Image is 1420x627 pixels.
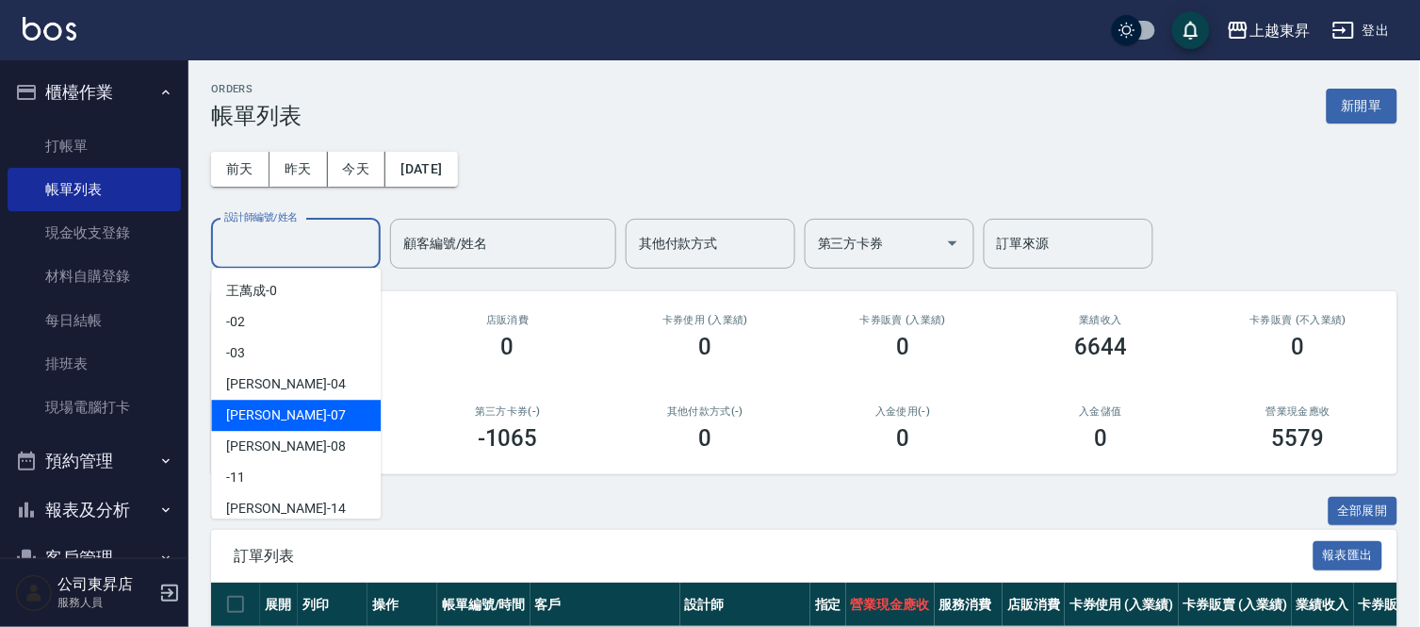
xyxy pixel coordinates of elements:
[846,583,935,627] th: 營業現金應收
[8,342,181,386] a: 排班表
[269,152,328,187] button: 昨天
[680,583,810,627] th: 設計師
[896,425,909,452] h3: 0
[826,405,979,418] h2: 入金使用(-)
[234,547,1314,566] span: 訂單列表
[1065,583,1179,627] th: 卡券使用 (入業績)
[328,152,386,187] button: 今天
[1272,425,1325,452] h3: 5579
[938,228,968,258] button: Open
[1314,541,1383,570] button: 報表匯出
[8,486,181,535] button: 報表及分析
[1024,405,1177,418] h2: 入金儲值
[211,103,302,129] h3: 帳單列表
[23,17,76,41] img: Logo
[226,499,345,519] span: [PERSON_NAME] -14
[57,594,154,611] p: 服務人員
[15,574,53,612] img: Person
[1179,583,1293,627] th: 卡券販賣 (入業績)
[432,314,584,326] h2: 店販消費
[826,314,979,326] h2: 卡券販賣 (入業績)
[935,583,1004,627] th: 服務消費
[1292,583,1354,627] th: 業績收入
[8,168,181,211] a: 帳單列表
[1094,425,1107,452] h3: 0
[432,405,584,418] h2: 第三方卡券(-)
[226,468,245,487] span: -11
[57,575,154,594] h5: 公司東昇店
[8,255,181,298] a: 材料自購登錄
[629,405,782,418] h2: 其他付款方式(-)
[211,83,302,95] h2: ORDERS
[1222,405,1375,418] h2: 營業現金應收
[810,583,846,627] th: 指定
[8,386,181,429] a: 現場電腦打卡
[8,534,181,583] button: 客戶管理
[8,211,181,255] a: 現金收支登錄
[224,210,298,224] label: 設計師編號/姓名
[226,343,245,363] span: -03
[1292,334,1305,360] h3: 0
[1314,546,1383,564] a: 報表匯出
[226,312,245,332] span: -02
[1003,583,1065,627] th: 店販消費
[8,68,181,117] button: 櫃檯作業
[437,583,530,627] th: 帳單編號/時間
[1327,89,1397,124] button: 新開單
[629,314,782,326] h2: 卡券使用 (入業績)
[260,583,298,627] th: 展開
[1074,334,1127,360] h3: 6644
[8,299,181,342] a: 每日結帳
[1172,11,1210,49] button: save
[1325,13,1397,48] button: 登出
[385,152,457,187] button: [DATE]
[8,124,181,168] a: 打帳單
[478,425,538,452] h3: -1065
[896,334,909,360] h3: 0
[1327,96,1397,114] a: 新開單
[1219,11,1317,50] button: 上越東昇
[1222,314,1375,326] h2: 卡券販賣 (不入業績)
[367,583,437,627] th: 操作
[1024,314,1177,326] h2: 業績收入
[211,152,269,187] button: 前天
[226,437,345,456] span: [PERSON_NAME] -08
[8,437,181,486] button: 預約管理
[1249,19,1310,42] div: 上越東昇
[226,374,345,394] span: [PERSON_NAME] -04
[1329,497,1398,526] button: 全部展開
[501,334,514,360] h3: 0
[699,334,712,360] h3: 0
[530,583,680,627] th: 客戶
[226,405,345,425] span: [PERSON_NAME] -07
[699,425,712,452] h3: 0
[298,583,367,627] th: 列印
[226,281,277,301] span: 王萬成 -0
